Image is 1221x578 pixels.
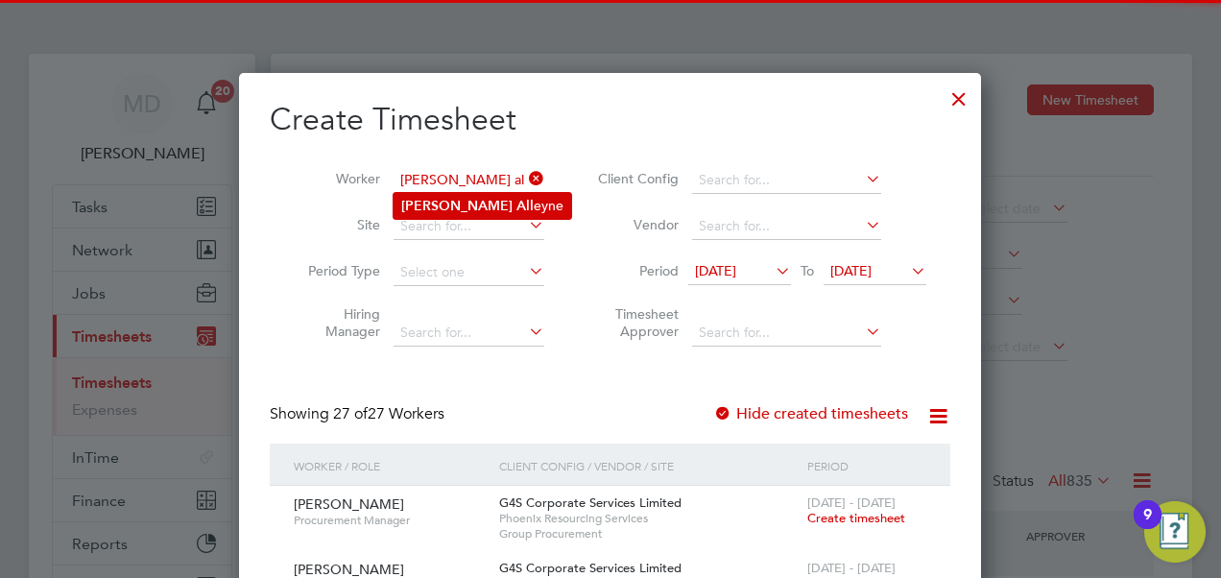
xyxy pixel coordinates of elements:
[807,510,905,526] span: Create timesheet
[592,216,679,233] label: Vendor
[692,320,881,347] input: Search for...
[592,170,679,187] label: Client Config
[713,404,908,423] label: Hide created timesheets
[394,259,544,286] input: Select one
[807,494,896,511] span: [DATE] - [DATE]
[289,444,494,488] div: Worker / Role
[499,511,798,526] span: Phoenix Resourcing Services
[807,560,896,576] span: [DATE] - [DATE]
[294,262,380,279] label: Period Type
[795,258,820,283] span: To
[516,198,534,214] b: All
[499,494,682,511] span: G4S Corporate Services Limited
[294,495,404,513] span: [PERSON_NAME]
[270,100,950,140] h2: Create Timesheet
[1144,501,1206,563] button: Open Resource Center, 9 new notifications
[499,526,798,542] span: Group Procurement
[592,305,679,340] label: Timesheet Approver
[499,560,682,576] span: G4S Corporate Services Limited
[394,320,544,347] input: Search for...
[401,198,513,214] b: [PERSON_NAME]
[592,262,679,279] label: Period
[394,193,571,219] li: eyne
[294,170,380,187] label: Worker
[494,444,802,488] div: Client Config / Vendor / Site
[270,404,448,424] div: Showing
[294,305,380,340] label: Hiring Manager
[294,216,380,233] label: Site
[695,262,736,279] span: [DATE]
[802,444,931,488] div: Period
[333,404,368,423] span: 27 of
[294,561,404,578] span: [PERSON_NAME]
[333,404,444,423] span: 27 Workers
[692,167,881,194] input: Search for...
[830,262,872,279] span: [DATE]
[394,167,544,194] input: Search for...
[692,213,881,240] input: Search for...
[294,513,485,528] span: Procurement Manager
[1143,515,1152,540] div: 9
[394,213,544,240] input: Search for...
